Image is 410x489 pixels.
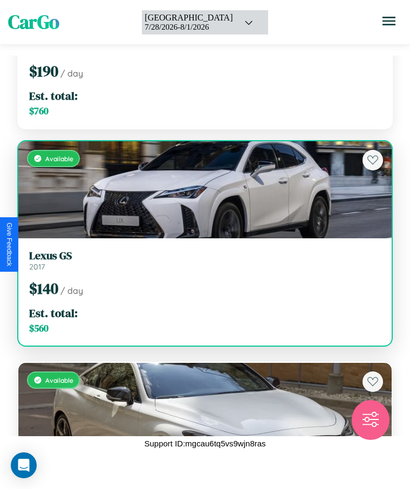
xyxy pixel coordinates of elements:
span: Est. total: [29,305,78,321]
span: $ 140 [29,278,58,299]
span: $ 560 [29,322,49,335]
span: Available [45,376,73,384]
span: / day [60,68,83,79]
h3: Lexus GS [29,249,381,262]
a: Lexus GS2017 [29,249,381,272]
p: Support ID: mgcau6tq5vs9wjn8ras [144,436,265,451]
span: Available [45,155,73,163]
span: CarGo [8,9,59,35]
div: Give Feedback [5,223,13,266]
span: / day [60,285,83,296]
div: [GEOGRAPHIC_DATA] [145,13,233,23]
span: 2017 [29,262,45,272]
span: $ 760 [29,105,49,118]
span: $ 190 [29,61,58,81]
div: 7 / 28 / 2026 - 8 / 1 / 2026 [145,23,233,32]
div: Open Intercom Messenger [11,452,37,478]
span: Est. total: [29,88,78,104]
